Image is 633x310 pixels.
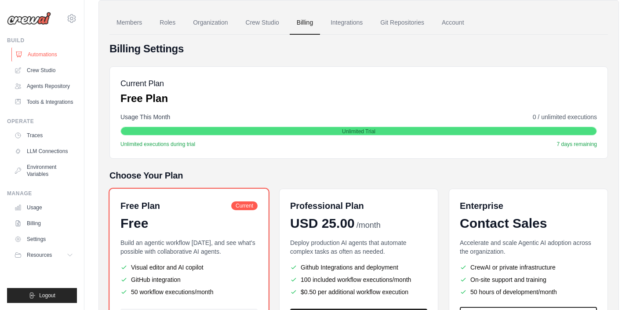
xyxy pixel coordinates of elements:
p: Accelerate and scale Agentic AI adoption across the organization. [460,238,597,256]
div: Contact Sales [460,215,597,231]
a: Agents Repository [11,79,77,93]
h5: Choose Your Plan [109,169,608,182]
li: Github Integrations and deployment [290,263,427,272]
span: USD 25.00 [290,215,355,231]
a: LLM Connections [11,144,77,158]
span: Unlimited Trial [342,128,375,135]
button: Resources [11,248,77,262]
li: 100 included workflow executions/month [290,275,427,284]
a: Environment Variables [11,160,77,181]
a: Billing [290,11,320,35]
img: Logo [7,12,51,25]
button: Logout [7,288,77,303]
li: 50 workflow executions/month [120,288,258,296]
span: Usage This Month [120,113,170,121]
span: 7 days remaining [557,141,597,148]
p: Free Plan [120,91,168,106]
span: /month [357,219,381,231]
a: Tools & Integrations [11,95,77,109]
span: Unlimited executions during trial [120,141,195,148]
a: Crew Studio [11,63,77,77]
a: Crew Studio [239,11,286,35]
a: Members [109,11,149,35]
a: Account [435,11,471,35]
h6: Enterprise [460,200,597,212]
a: Integrations [324,11,370,35]
div: Operate [7,118,77,125]
h6: Free Plan [120,200,160,212]
a: Traces [11,128,77,142]
a: Usage [11,201,77,215]
a: Automations [11,47,78,62]
div: Build [7,37,77,44]
a: Billing [11,216,77,230]
span: 0 / unlimited executions [533,113,597,121]
a: Git Repositories [373,11,431,35]
li: On-site support and training [460,275,597,284]
div: Manage [7,190,77,197]
h4: Billing Settings [109,42,608,56]
span: Current [231,201,258,210]
p: Deploy production AI agents that automate complex tasks as often as needed. [290,238,427,256]
p: Build an agentic workflow [DATE], and see what's possible with collaborative AI agents. [120,238,258,256]
a: Settings [11,232,77,246]
h6: Professional Plan [290,200,364,212]
li: Visual editor and AI copilot [120,263,258,272]
h5: Current Plan [120,77,168,90]
span: Resources [27,252,52,259]
a: Roles [153,11,182,35]
li: 50 hours of development/month [460,288,597,296]
a: Organization [186,11,235,35]
li: GitHub integration [120,275,258,284]
div: Free [120,215,258,231]
li: $0.50 per additional workflow execution [290,288,427,296]
span: Logout [39,292,55,299]
li: CrewAI or private infrastructure [460,263,597,272]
